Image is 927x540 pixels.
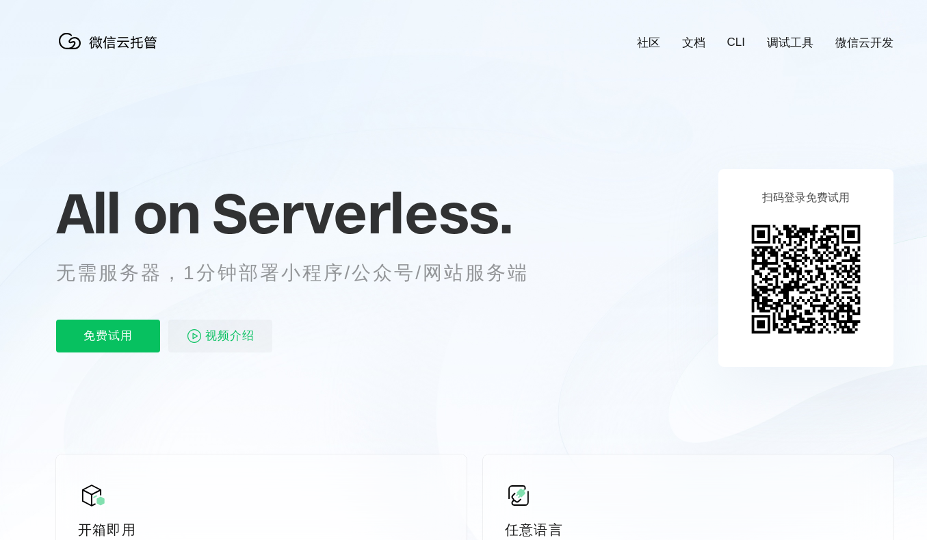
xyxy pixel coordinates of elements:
a: 文档 [682,35,705,51]
a: CLI [727,36,745,49]
span: 视频介绍 [205,320,254,352]
a: 调试工具 [767,35,813,51]
p: 无需服务器，1分钟部署小程序/公众号/网站服务端 [56,259,554,287]
span: All on [56,179,199,247]
p: 开箱即用 [78,520,445,539]
a: 社区 [637,35,660,51]
p: 免费试用 [56,320,160,352]
a: 微信云托管 [56,45,166,57]
p: 扫码登录免费试用 [762,191,850,205]
img: 微信云托管 [56,27,166,55]
img: video_play.svg [186,328,203,344]
span: Serverless. [212,179,512,247]
p: 任意语言 [505,520,872,539]
a: 微信云开发 [835,35,893,51]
